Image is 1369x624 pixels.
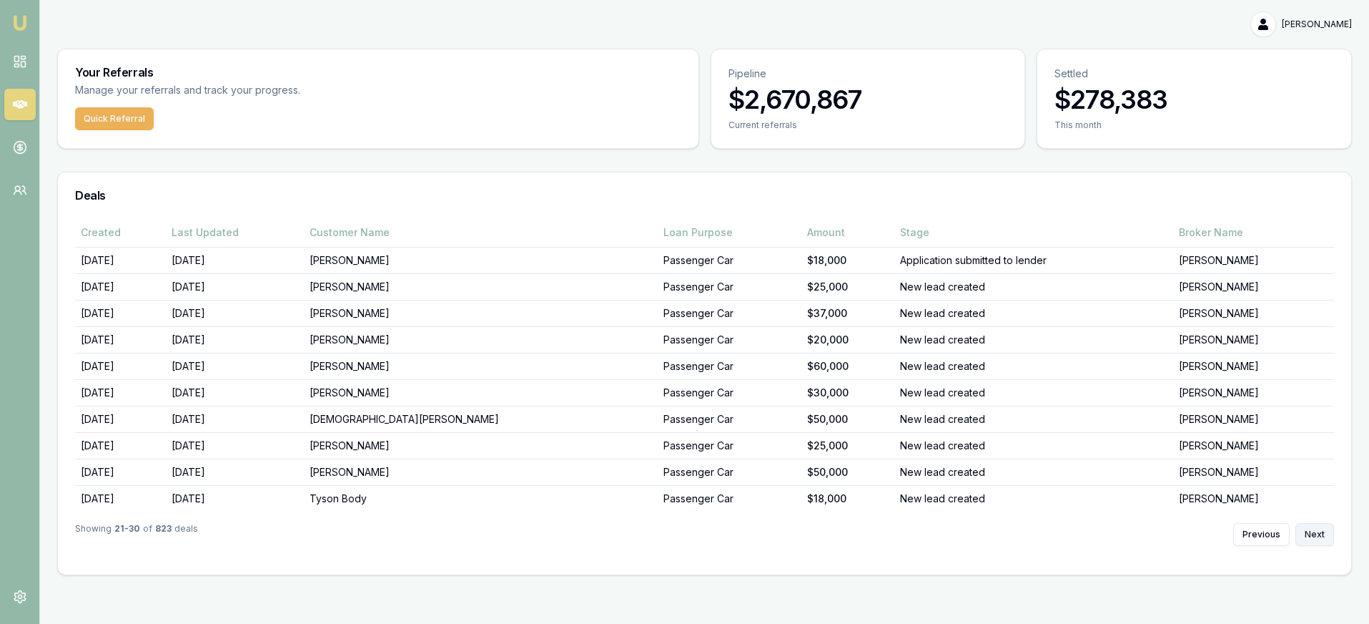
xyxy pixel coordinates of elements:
[807,439,889,453] div: $25,000
[304,459,658,485] td: [PERSON_NAME]
[900,225,1167,240] div: Stage
[807,492,889,506] div: $18,000
[1173,432,1334,459] td: [PERSON_NAME]
[1173,326,1334,353] td: [PERSON_NAME]
[75,190,1334,201] h3: Deals
[658,432,801,459] td: Passenger Car
[658,326,801,353] td: Passenger Car
[1173,406,1334,432] td: [PERSON_NAME]
[304,379,658,406] td: [PERSON_NAME]
[304,273,658,300] td: [PERSON_NAME]
[166,353,305,379] td: [DATE]
[75,273,166,300] td: [DATE]
[310,225,652,240] div: Customer Name
[155,523,172,546] strong: 823
[166,432,305,459] td: [DATE]
[894,379,1172,406] td: New lead created
[658,353,801,379] td: Passenger Car
[304,485,658,512] td: Tyson Body
[807,465,889,479] div: $50,000
[1173,485,1334,512] td: [PERSON_NAME]
[75,326,166,353] td: [DATE]
[304,300,658,326] td: [PERSON_NAME]
[1054,85,1334,114] h3: $278,383
[304,432,658,459] td: [PERSON_NAME]
[304,326,658,353] td: [PERSON_NAME]
[1179,225,1328,240] div: Broker Name
[1173,353,1334,379] td: [PERSON_NAME]
[166,300,305,326] td: [DATE]
[658,247,801,273] td: Passenger Car
[807,359,889,374] div: $60,000
[894,273,1172,300] td: New lead created
[1054,67,1334,81] p: Settled
[75,247,166,273] td: [DATE]
[894,326,1172,353] td: New lead created
[75,353,166,379] td: [DATE]
[75,406,166,432] td: [DATE]
[807,386,889,400] div: $30,000
[75,523,198,546] div: Showing of deals
[658,273,801,300] td: Passenger Car
[114,523,140,546] strong: 21 - 30
[11,14,29,31] img: emu-icon-u.png
[75,107,154,130] button: Quick Referral
[1295,523,1334,546] button: Next
[1233,523,1290,546] button: Previous
[1173,300,1334,326] td: [PERSON_NAME]
[728,120,1008,131] div: Current referrals
[75,432,166,459] td: [DATE]
[166,326,305,353] td: [DATE]
[894,247,1172,273] td: Application submitted to lender
[807,333,889,347] div: $20,000
[81,225,160,240] div: Created
[166,485,305,512] td: [DATE]
[894,432,1172,459] td: New lead created
[172,225,299,240] div: Last Updated
[75,379,166,406] td: [DATE]
[807,253,889,268] div: $18,000
[807,225,889,240] div: Amount
[304,406,658,432] td: [DEMOGRAPHIC_DATA][PERSON_NAME]
[75,82,441,99] p: Manage your referrals and track your progress.
[894,485,1172,512] td: New lead created
[304,247,658,273] td: [PERSON_NAME]
[894,300,1172,326] td: New lead created
[166,459,305,485] td: [DATE]
[1282,19,1352,30] span: [PERSON_NAME]
[728,67,1008,81] p: Pipeline
[807,306,889,321] div: $37,000
[166,247,305,273] td: [DATE]
[1173,459,1334,485] td: [PERSON_NAME]
[894,459,1172,485] td: New lead created
[658,485,801,512] td: Passenger Car
[75,485,166,512] td: [DATE]
[1173,247,1334,273] td: [PERSON_NAME]
[166,379,305,406] td: [DATE]
[304,353,658,379] td: [PERSON_NAME]
[663,225,796,240] div: Loan Purpose
[728,85,1008,114] h3: $2,670,867
[75,300,166,326] td: [DATE]
[807,280,889,294] div: $25,000
[75,67,681,78] h3: Your Referrals
[658,406,801,432] td: Passenger Car
[166,406,305,432] td: [DATE]
[658,379,801,406] td: Passenger Car
[807,412,889,426] div: $50,000
[894,353,1172,379] td: New lead created
[658,300,801,326] td: Passenger Car
[658,459,801,485] td: Passenger Car
[1054,120,1334,131] div: This month
[166,273,305,300] td: [DATE]
[894,406,1172,432] td: New lead created
[1173,379,1334,406] td: [PERSON_NAME]
[75,459,166,485] td: [DATE]
[1173,273,1334,300] td: [PERSON_NAME]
